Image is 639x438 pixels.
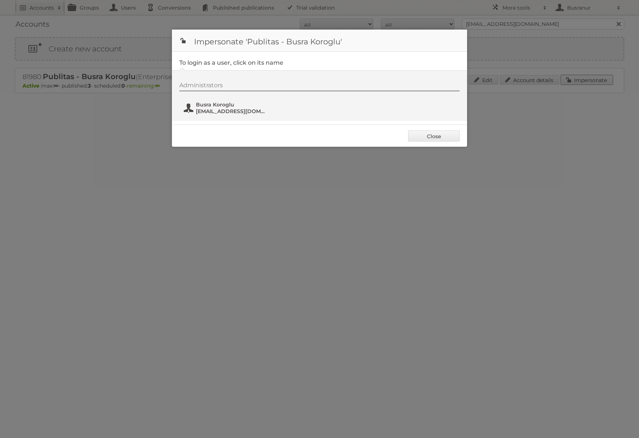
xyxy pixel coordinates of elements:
button: Busra Koroglu [EMAIL_ADDRESS][DOMAIN_NAME] [183,101,270,115]
span: [EMAIL_ADDRESS][DOMAIN_NAME] [196,108,267,115]
h1: Impersonate 'Publitas - Busra Koroglu' [172,30,467,52]
div: Administrators [179,82,460,91]
a: Close [408,130,460,142]
span: Busra Koroglu [196,101,267,108]
legend: To login as a user, click on its name [179,59,283,66]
